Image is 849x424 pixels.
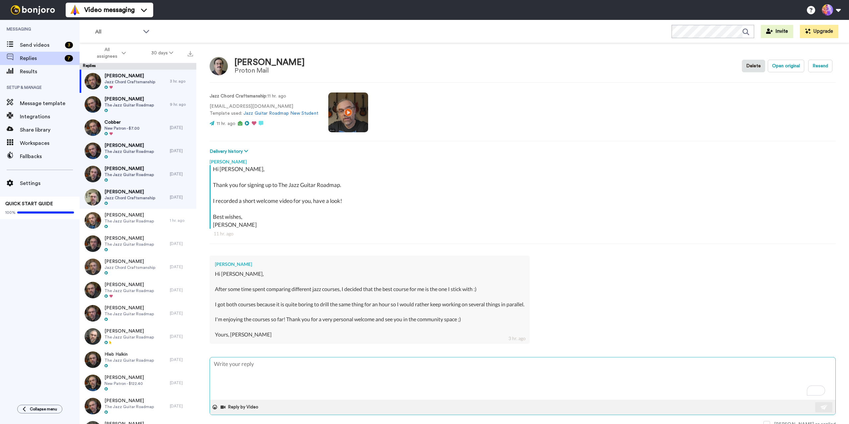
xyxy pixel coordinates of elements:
[85,96,101,113] img: b2ff2320-be23-4993-84eb-2218b79f0de8-thumb.jpg
[85,73,101,90] img: 2982bf77-2b24-4f70-985a-e896974a0aa8-thumb.jpg
[104,404,154,409] span: The Jazz Guitar Roadmap
[220,402,260,412] button: Reply by Video
[104,258,155,265] span: [PERSON_NAME]
[170,218,193,223] div: 1 hr. ago
[80,394,196,418] a: [PERSON_NAME]The Jazz Guitar Roadmap[DATE]
[85,328,101,345] img: 7c5c3136-0f25-4a92-a3dd-4ba912fa51d8-thumb.jpg
[104,328,154,334] span: [PERSON_NAME]
[17,405,62,413] button: Collapse menu
[80,371,196,394] a: [PERSON_NAME]New Patron - $122.40[DATE]
[80,302,196,325] a: [PERSON_NAME]The Jazz Guitar Roadmap[DATE]
[80,116,196,139] a: CobberNew Patron - $7.00[DATE]
[104,305,154,311] span: [PERSON_NAME]
[761,25,793,38] button: Invite
[65,55,73,62] div: 7
[5,202,53,206] span: QUICK START GUIDE
[20,99,80,107] span: Message template
[170,403,193,409] div: [DATE]
[243,111,318,116] a: Jazz Guitar Roadmap New Student
[104,218,154,224] span: The Jazz Guitar Roadmap
[20,126,80,134] span: Share library
[104,235,154,242] span: [PERSON_NAME]
[104,149,154,154] span: The Jazz Guitar Roadmap
[170,287,193,293] div: [DATE]
[139,47,186,59] button: 30 days
[104,334,154,340] span: The Jazz Guitar Roadmap
[170,264,193,270] div: [DATE]
[186,48,195,58] button: Export all results that match these filters now.
[5,210,16,215] span: 100%
[85,282,101,298] img: a33b8e55-0afb-4d51-81e3-08624bc0e8b5-thumb.jpg
[80,186,196,209] a: [PERSON_NAME]Jazz Chord Craftsmanship[DATE]
[215,270,524,338] div: Hi [PERSON_NAME], After some time spent comparing different jazz courses, I decided that the best...
[85,398,101,414] img: 56eebb17-5324-42d6-bb5c-a64a3c70b6e0-thumb.jpg
[104,242,154,247] span: The Jazz Guitar Roadmap
[20,113,80,121] span: Integrations
[170,195,193,200] div: [DATE]
[508,335,526,342] div: 3 hr. ago
[85,351,101,368] img: 2d0beb8f-0e53-493f-b0e4-aa554478d653-thumb.jpg
[170,334,193,339] div: [DATE]
[104,397,154,404] span: [PERSON_NAME]
[85,119,101,136] img: 5968ddb4-25a2-4539-9fa9-fcdbcdf7e785-thumb.jpg
[80,278,196,302] a: [PERSON_NAME]The Jazz Guitar Roadmap[DATE]
[8,5,58,15] img: bj-logo-header-white.svg
[20,41,62,49] span: Send videos
[188,51,193,56] img: export.svg
[104,381,144,386] span: New Patron - $122.40
[104,189,155,195] span: [PERSON_NAME]
[800,25,838,38] button: Upgrade
[80,209,196,232] a: [PERSON_NAME]The Jazz Guitar Roadmap1 hr. ago
[80,348,196,371] a: Hleb HalkinThe Jazz Guitar Roadmap[DATE]
[104,172,154,177] span: The Jazz Guitar Roadmap
[80,93,196,116] a: [PERSON_NAME]The Jazz Guitar Roadmap9 hr. ago
[104,142,154,149] span: [PERSON_NAME]
[213,165,834,229] div: Hi [PERSON_NAME], Thank you for signing up to The Jazz Guitar Roadmap. I recorded a short welcome...
[84,5,135,15] span: Video messaging
[210,148,250,155] button: Delivery history
[104,265,155,270] span: Jazz Chord Craftsmanship
[65,42,73,48] div: 3
[768,60,804,72] button: Open original
[170,125,193,130] div: [DATE]
[210,357,835,400] textarea: To enrich screen reader interactions, please activate Accessibility in Grammarly extension settings
[80,232,196,255] a: [PERSON_NAME]The Jazz Guitar Roadmap[DATE]
[104,126,140,131] span: New Patron - $7.00
[104,374,144,381] span: [PERSON_NAME]
[104,288,154,293] span: The Jazz Guitar Roadmap
[742,60,765,72] button: Delete
[214,230,832,237] div: 11 hr. ago
[170,380,193,386] div: [DATE]
[170,357,193,362] div: [DATE]
[85,305,101,322] img: e76b2266-4fc7-4f9b-9466-43696feff6e4-thumb.jpg
[104,358,154,363] span: The Jazz Guitar Roadmap
[104,311,154,317] span: The Jazz Guitar Roadmap
[104,351,154,358] span: Hleb Halkin
[85,212,101,229] img: fcb5cbe0-d6e5-49af-a7a7-43ec21a115b9-thumb.jpg
[20,152,80,160] span: Fallbacks
[170,102,193,107] div: 9 hr. ago
[217,121,235,126] span: 11 hr. ago
[170,241,193,246] div: [DATE]
[210,94,266,98] strong: Jazz Chord Craftsmanship
[20,54,62,62] span: Replies
[85,375,101,391] img: b3c4a39c-870a-43ab-9474-25f4bf659dcb-thumb.jpg
[170,148,193,153] div: [DATE]
[30,406,57,412] span: Collapse menu
[210,57,228,75] img: Image of Paul L
[80,162,196,186] a: [PERSON_NAME]The Jazz Guitar Roadmap[DATE]
[80,70,196,93] a: [PERSON_NAME]Jazz Chord Craftsmanship3 hr. ago
[104,212,154,218] span: [PERSON_NAME]
[20,68,80,76] span: Results
[20,179,80,187] span: Settings
[80,63,196,70] div: Replies
[210,103,318,117] p: [EMAIL_ADDRESS][DOMAIN_NAME] Template used:
[215,261,524,268] div: [PERSON_NAME]
[104,96,154,102] span: [PERSON_NAME]
[210,93,318,100] p: : 11 hr. ago
[104,73,155,79] span: [PERSON_NAME]
[85,235,101,252] img: 18f863d6-9513-46c2-8d98-7a107483db75-thumb.jpg
[170,171,193,177] div: [DATE]
[104,165,154,172] span: [PERSON_NAME]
